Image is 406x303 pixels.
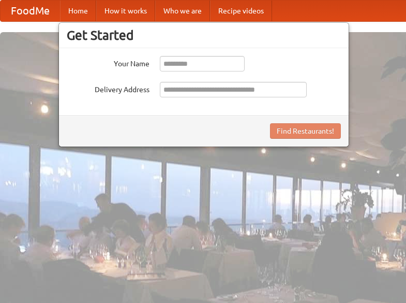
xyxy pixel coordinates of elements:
[67,82,149,95] label: Delivery Address
[210,1,272,21] a: Recipe videos
[67,56,149,69] label: Your Name
[60,1,96,21] a: Home
[155,1,210,21] a: Who we are
[1,1,60,21] a: FoodMe
[270,123,341,139] button: Find Restaurants!
[67,27,341,43] h3: Get Started
[96,1,155,21] a: How it works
